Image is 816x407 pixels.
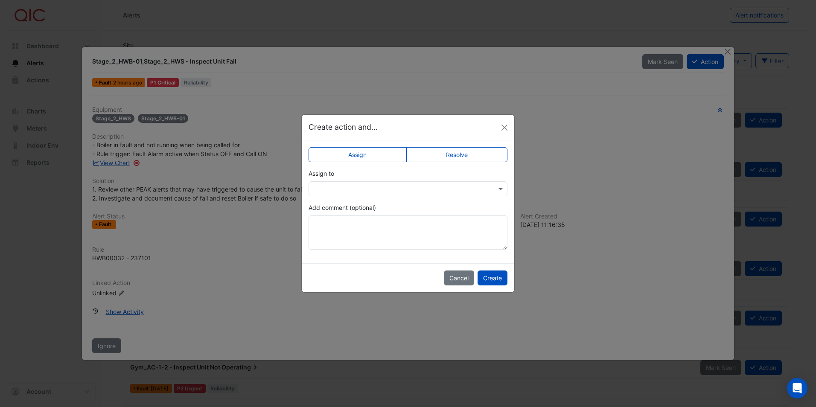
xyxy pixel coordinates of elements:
[444,270,474,285] button: Cancel
[498,121,511,134] button: Close
[309,122,378,133] h5: Create action and...
[478,270,507,285] button: Create
[787,378,807,398] div: Open Intercom Messenger
[309,147,407,162] label: Assign
[406,147,508,162] label: Resolve
[309,169,334,178] label: Assign to
[309,203,376,212] label: Add comment (optional)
